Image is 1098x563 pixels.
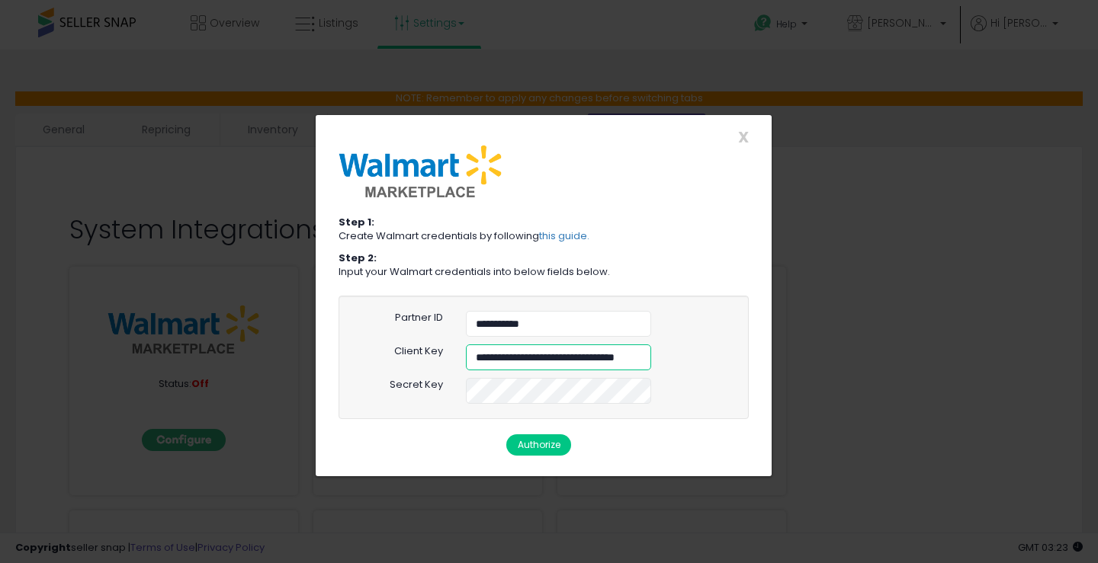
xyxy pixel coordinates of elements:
label: Secret Key [390,378,443,392]
strong: Step 1: [339,215,374,229]
p: Create Walmart credentials by following [339,229,749,244]
label: Client Key [394,344,443,359]
a: this guide. [539,229,589,243]
label: Partner ID [395,311,443,325]
button: Authorize [506,434,571,456]
strong: Step 2: [339,251,377,265]
span: X [738,126,749,148]
p: Input your Walmart credentials into below fields below. [339,265,749,280]
img: Walmart Logo [339,145,503,198]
